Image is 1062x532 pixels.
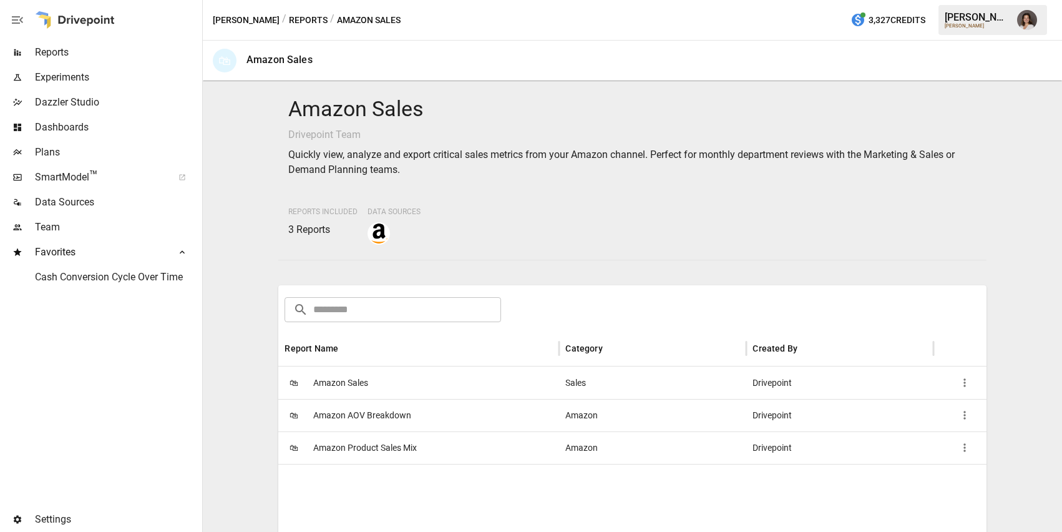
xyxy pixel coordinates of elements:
[282,12,286,28] div: /
[246,54,313,66] div: Amazon Sales
[35,45,200,60] span: Reports
[89,168,98,184] span: ™
[313,400,411,431] span: Amazon AOV Breakdown
[35,145,200,160] span: Plans
[604,340,621,357] button: Sort
[746,431,933,464] div: Drivepoint
[339,340,357,357] button: Sort
[35,95,200,110] span: Dazzler Studio
[945,23,1010,29] div: [PERSON_NAME]
[746,399,933,431] div: Drivepoint
[35,120,200,135] span: Dashboards
[285,406,303,425] span: 🛍
[753,343,797,353] div: Created By
[35,245,165,260] span: Favorites
[213,12,280,28] button: [PERSON_NAME]
[35,195,200,210] span: Data Sources
[313,432,417,464] span: Amazon Product Sales Mix
[35,270,200,285] span: Cash Conversion Cycle Over Time
[35,170,165,185] span: SmartModel
[1010,2,1045,37] button: Franziska Ibscher
[565,343,602,353] div: Category
[35,70,200,85] span: Experiments
[845,9,930,32] button: 3,327Credits
[313,367,368,399] span: Amazon Sales
[288,222,358,237] p: 3 Reports
[559,367,746,399] div: Sales
[368,207,421,216] span: Data Sources
[213,49,236,72] div: 🛍
[799,340,816,357] button: Sort
[285,373,303,392] span: 🛍
[288,207,358,216] span: Reports Included
[285,438,303,457] span: 🛍
[559,431,746,464] div: Amazon
[559,399,746,431] div: Amazon
[288,127,976,142] p: Drivepoint Team
[330,12,334,28] div: /
[285,343,338,353] div: Report Name
[288,96,976,122] h4: Amazon Sales
[945,11,1010,23] div: [PERSON_NAME]
[746,367,933,399] div: Drivepoint
[1017,10,1037,30] img: Franziska Ibscher
[869,12,925,28] span: 3,327 Credits
[289,12,328,28] button: Reports
[369,224,389,244] img: amazon
[35,512,200,527] span: Settings
[35,220,200,235] span: Team
[288,147,976,177] p: Quickly view, analyze and export critical sales metrics from your Amazon channel. Perfect for mon...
